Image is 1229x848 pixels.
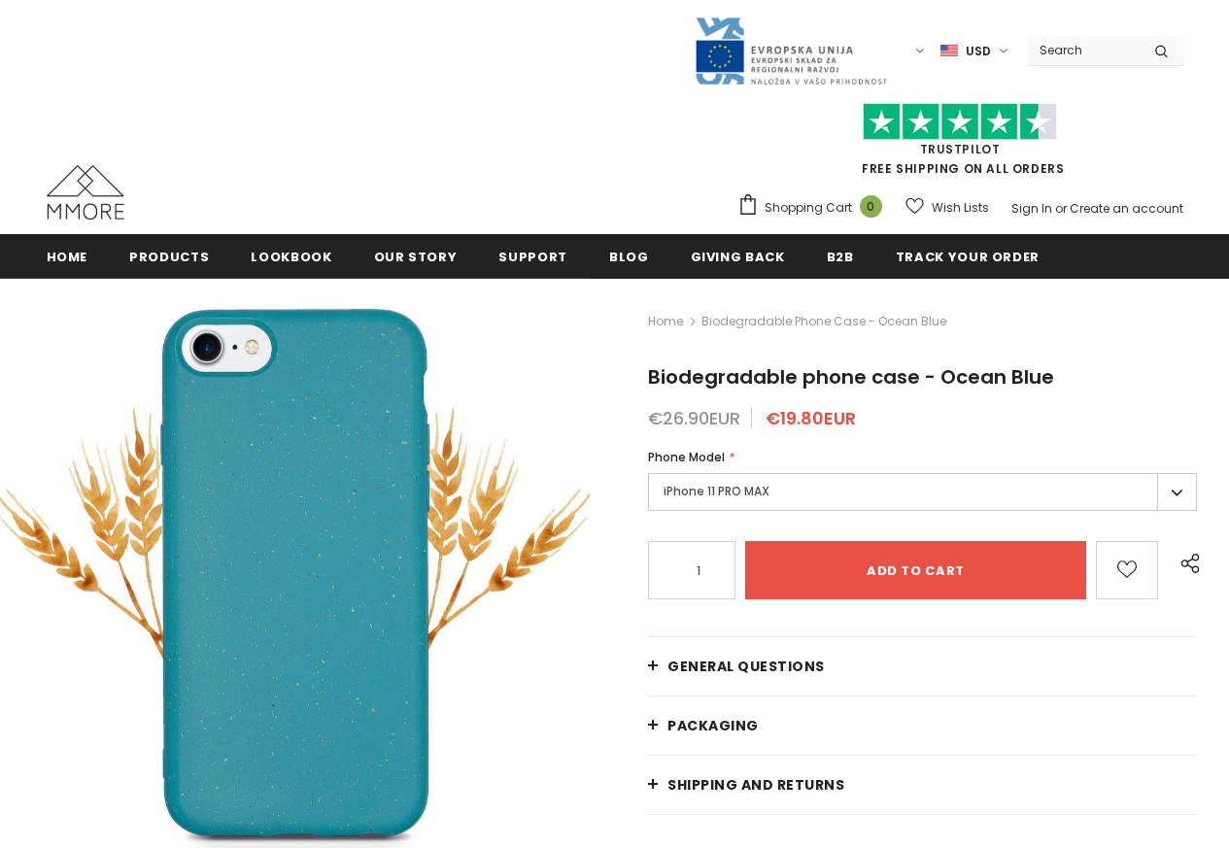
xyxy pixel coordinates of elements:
[251,248,331,266] span: Lookbook
[648,473,1197,511] label: iPhone 11 PRO MAX
[737,112,1183,177] span: FREE SHIPPING ON ALL ORDERS
[374,234,458,278] a: Our Story
[745,541,1086,599] input: Add to cart
[648,756,1197,814] a: Shipping and returns
[701,310,946,333] span: Biodegradable phone case - Ocean Blue
[691,248,785,266] span: Giving back
[129,234,209,278] a: Products
[648,310,683,333] a: Home
[648,637,1197,695] a: General Questions
[932,198,989,218] span: Wish Lists
[251,234,331,278] a: Lookbook
[827,234,854,278] a: B2B
[737,193,892,222] a: Shopping Cart 0
[667,775,844,795] span: Shipping and returns
[498,248,567,266] span: support
[47,165,124,220] img: MMORE Cases
[609,248,649,266] span: Blog
[896,248,1040,266] span: Track your order
[1011,200,1052,217] a: Sign In
[1070,200,1183,217] a: Create an account
[1028,36,1140,64] input: Search Site
[766,406,856,430] span: €19.80EUR
[374,248,458,266] span: Our Story
[609,234,649,278] a: Blog
[905,190,989,224] a: Wish Lists
[667,657,825,676] span: General Questions
[966,42,991,61] span: USD
[940,43,958,59] img: USD
[896,234,1040,278] a: Track your order
[863,103,1057,141] img: Trust Pilot Stars
[765,198,852,218] span: Shopping Cart
[47,234,88,278] a: Home
[648,449,725,465] span: Phone Model
[47,248,88,266] span: Home
[1055,200,1067,217] span: or
[691,234,785,278] a: Giving back
[694,16,888,86] img: Javni Razpis
[860,195,882,218] span: 0
[827,248,854,266] span: B2B
[694,42,888,58] a: Javni Razpis
[648,696,1197,755] a: PACKAGING
[920,141,1001,157] a: Trustpilot
[129,248,209,266] span: Products
[498,234,567,278] a: support
[648,406,740,430] span: €26.90EUR
[648,363,1054,390] span: Biodegradable phone case - Ocean Blue
[667,716,759,735] span: PACKAGING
